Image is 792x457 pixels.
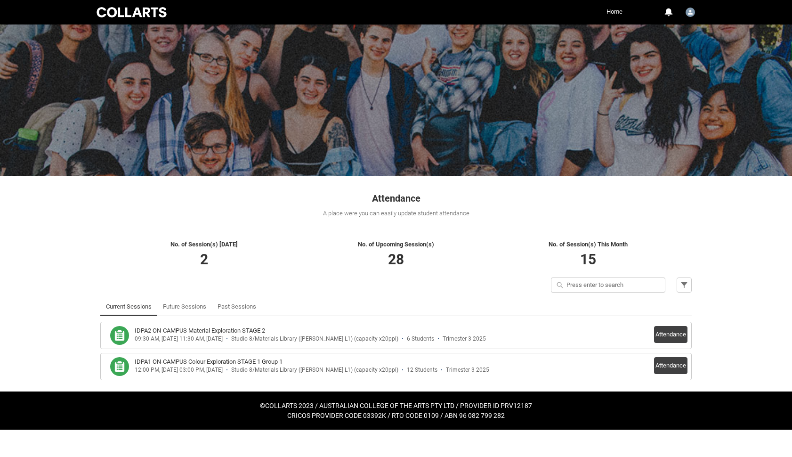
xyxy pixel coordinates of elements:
li: Current Sessions [100,297,157,316]
span: No. of Session(s) [DATE] [170,241,238,248]
a: Home [604,5,625,19]
img: Faculty.sfreeman [686,8,695,17]
div: A place were you can easily update student attendance [100,209,692,218]
a: Current Sessions [106,297,152,316]
div: 12 Students [407,367,437,374]
div: Studio 8/Materials Library ([PERSON_NAME] L1) (capacity x20ppl) [231,367,398,374]
div: Trimester 3 2025 [446,367,489,374]
span: 15 [580,251,596,268]
li: Past Sessions [212,297,262,316]
a: Future Sessions [163,297,206,316]
h3: IDPA2 ON-CAMPUS Material Exploration STAGE 2 [135,326,265,335]
input: Press enter to search [551,277,665,293]
div: 09:30 AM, [DATE] 11:30 AM, [DATE] [135,335,223,343]
a: Past Sessions [218,297,256,316]
span: Attendance [372,193,420,204]
li: Future Sessions [157,297,212,316]
button: Attendance [654,326,687,343]
h3: IDPA1 ON-CAMPUS Colour Exploration STAGE 1 Group 1 [135,357,283,367]
div: 6 Students [407,335,434,343]
div: Studio 8/Materials Library ([PERSON_NAME] L1) (capacity x20ppl) [231,335,398,343]
span: 2 [200,251,208,268]
button: User Profile Faculty.sfreeman [683,4,697,19]
button: Attendance [654,357,687,374]
span: No. of Upcoming Session(s) [358,241,434,248]
button: Filter [677,277,692,293]
span: 28 [388,251,404,268]
div: Trimester 3 2025 [443,335,486,343]
span: No. of Session(s) This Month [549,241,628,248]
div: 12:00 PM, [DATE] 03:00 PM, [DATE] [135,367,223,374]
